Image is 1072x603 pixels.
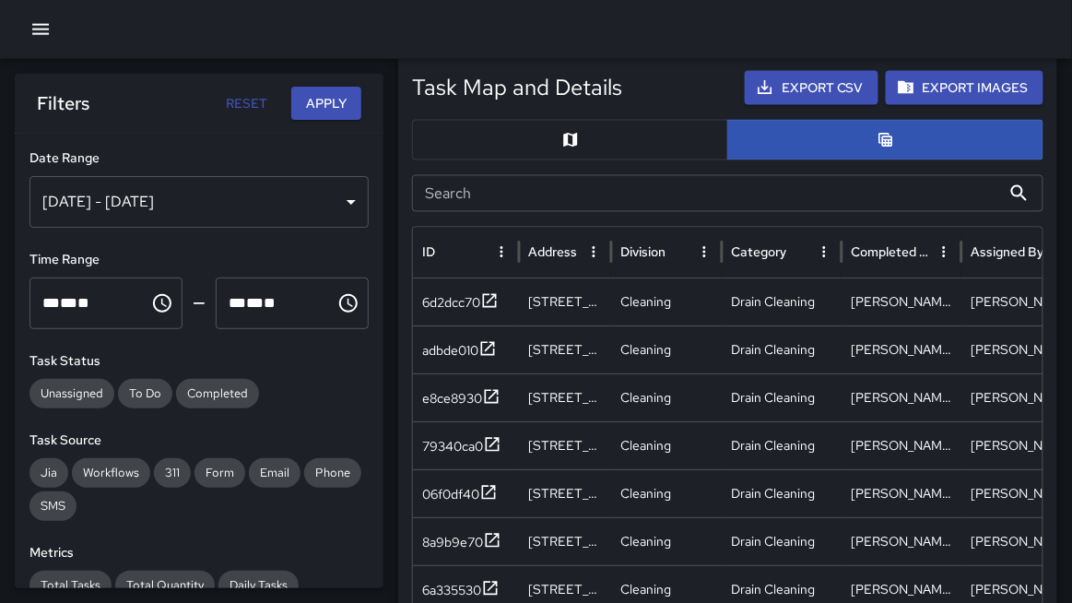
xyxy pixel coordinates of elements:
span: Hours [229,296,246,310]
button: Apply [291,87,361,121]
span: Unassigned [29,384,114,403]
div: Cleaning [611,470,722,518]
div: Total Quantity [115,571,215,600]
div: Kenneth Ware [842,278,961,326]
span: Minutes [246,296,264,310]
div: Address [528,244,577,261]
span: Meridiem [264,296,276,310]
div: adbde010 [422,342,478,361]
button: Completed By column menu [931,240,957,266]
div: Completed [176,379,259,408]
span: Total Quantity [115,576,215,595]
button: Choose time, selected time is 11:59 PM [330,285,367,322]
span: Phone [304,464,361,482]
div: Form [194,458,245,488]
div: 1020 Harrison Street [519,422,611,470]
button: Reset [218,87,277,121]
div: Jia [29,458,68,488]
div: 06f0df40 [422,486,479,504]
span: Total Tasks [29,576,112,595]
h6: Filters [37,89,89,118]
h6: Date Range [29,148,369,169]
div: 1054 Folsom Street [519,326,611,374]
div: Daily Tasks [218,571,299,600]
span: To Do [118,384,172,403]
span: Minutes [60,296,77,310]
button: Export CSV [745,71,878,105]
h6: Task Status [29,351,369,372]
div: 311 [154,458,191,488]
div: 79340ca0 [422,438,483,456]
svg: Table [877,131,895,149]
div: 6a335530 [422,582,481,600]
div: Brenda Flores [842,518,961,566]
div: [DATE] - [DATE] [29,176,369,228]
div: Completed By [851,244,929,261]
span: Form [194,464,245,482]
div: Total Tasks [29,571,112,600]
div: Category [731,244,786,261]
button: Division column menu [691,240,717,266]
div: 6d2dcc70 [422,294,480,313]
h6: Metrics [29,543,369,563]
span: Daily Tasks [218,576,299,595]
div: Jermaine Gray [842,374,961,422]
div: Phone [304,458,361,488]
div: 425 7th Street [519,470,611,518]
button: Address column menu [581,240,607,266]
div: Workflows [72,458,150,488]
div: Cleaning [611,278,722,326]
div: Drain Cleaning [722,278,842,326]
div: To Do [118,379,172,408]
div: Jermaine Gray [842,470,961,518]
div: ID [422,244,435,261]
div: Drain Cleaning [722,374,842,422]
h5: Task Map and Details [412,73,622,102]
button: Export Images [886,71,1043,105]
button: adbde010 [422,340,497,363]
div: Cleaning [611,374,722,422]
button: Choose time, selected time is 12:00 AM [144,285,181,322]
div: Cleaning [611,518,722,566]
h6: Task Source [29,431,369,451]
button: 6d2dcc70 [422,292,499,315]
button: 79340ca0 [422,436,501,459]
div: Division [620,244,666,261]
div: Cleaning [611,326,722,374]
div: e8ce8930 [422,390,482,408]
div: Kenneth Ware [842,326,961,374]
span: Email [249,464,300,482]
button: 8a9b9e70 [422,532,501,555]
div: Email [249,458,300,488]
div: Assigned By [971,244,1043,261]
button: 06f0df40 [422,484,498,507]
span: Hours [42,296,60,310]
div: 1048 Folsom Street [519,518,611,566]
button: ID column menu [489,240,514,266]
span: Meridiem [77,296,89,310]
div: Drain Cleaning [722,518,842,566]
button: e8ce8930 [422,388,501,411]
span: Completed [176,384,259,403]
div: 8a9b9e70 [422,534,483,552]
svg: Map [561,131,580,149]
div: SMS [29,491,77,521]
button: Category column menu [811,240,837,266]
div: Drain Cleaning [722,422,842,470]
span: Workflows [72,464,150,482]
span: 311 [154,464,191,482]
button: Map [412,120,728,160]
div: Cleaning [611,422,722,470]
div: Jermaine Gray [842,422,961,470]
span: Jia [29,464,68,482]
span: SMS [29,497,77,515]
div: Drain Cleaning [722,470,842,518]
div: 1001 Harrison Street [519,374,611,422]
h6: Time Range [29,250,369,270]
button: 6a335530 [422,580,500,603]
div: Unassigned [29,379,114,408]
div: Drain Cleaning [722,326,842,374]
div: 580 Minna Street [519,278,611,326]
button: Table [727,120,1043,160]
